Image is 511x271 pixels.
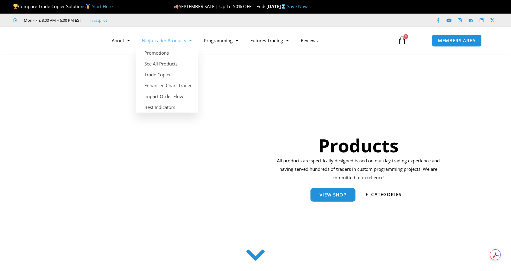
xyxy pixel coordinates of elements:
a: Enhanced Chart Trader [136,80,198,91]
a: Impact Order Flow [136,91,198,102]
a: Start Here [92,3,113,9]
img: 🏆 [13,4,18,9]
a: NinjaTrader Products [136,33,198,47]
nav: Menu [106,33,391,47]
a: MEMBERS AREA [432,34,482,47]
a: categories [366,192,401,197]
p: All products are specifically designed based on our day trading experience and having served hund... [275,157,442,182]
a: Futures Trading [244,33,295,47]
span: categories [371,192,401,197]
img: ⌛ [281,4,286,9]
a: Trade Copier [136,69,198,80]
img: ProductsSection scaled | Affordable Indicators – NinjaTrader [82,84,242,237]
a: About [106,33,136,47]
img: LogoAI | Affordable Indicators – NinjaTrader [29,30,94,51]
span: Compare Trade Copier Solutions [13,3,113,9]
a: Trustpilot [90,17,107,24]
span: 0 [403,34,408,39]
a: View Shop [310,188,355,202]
a: Best Indicators [136,102,198,113]
a: Promotions [136,47,198,58]
a: See All Products [136,58,198,69]
a: Save Now [287,3,308,9]
span: Mon - Fri: 8:00 AM – 6:00 PM EST [22,17,81,24]
ul: NinjaTrader Products [136,47,198,113]
strong: [DATE] [266,3,287,9]
a: Programming [198,33,244,47]
h1: Products [275,133,442,158]
span: MEMBERS AREA [438,38,476,43]
img: 🍂 [174,4,178,9]
span: SEPTEMBER SALE | Up To 50% OFF | Ends [174,3,266,9]
a: Reviews [295,33,324,47]
img: 🥇 [86,4,90,9]
span: View Shop [320,193,346,197]
a: 0 [389,32,415,49]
